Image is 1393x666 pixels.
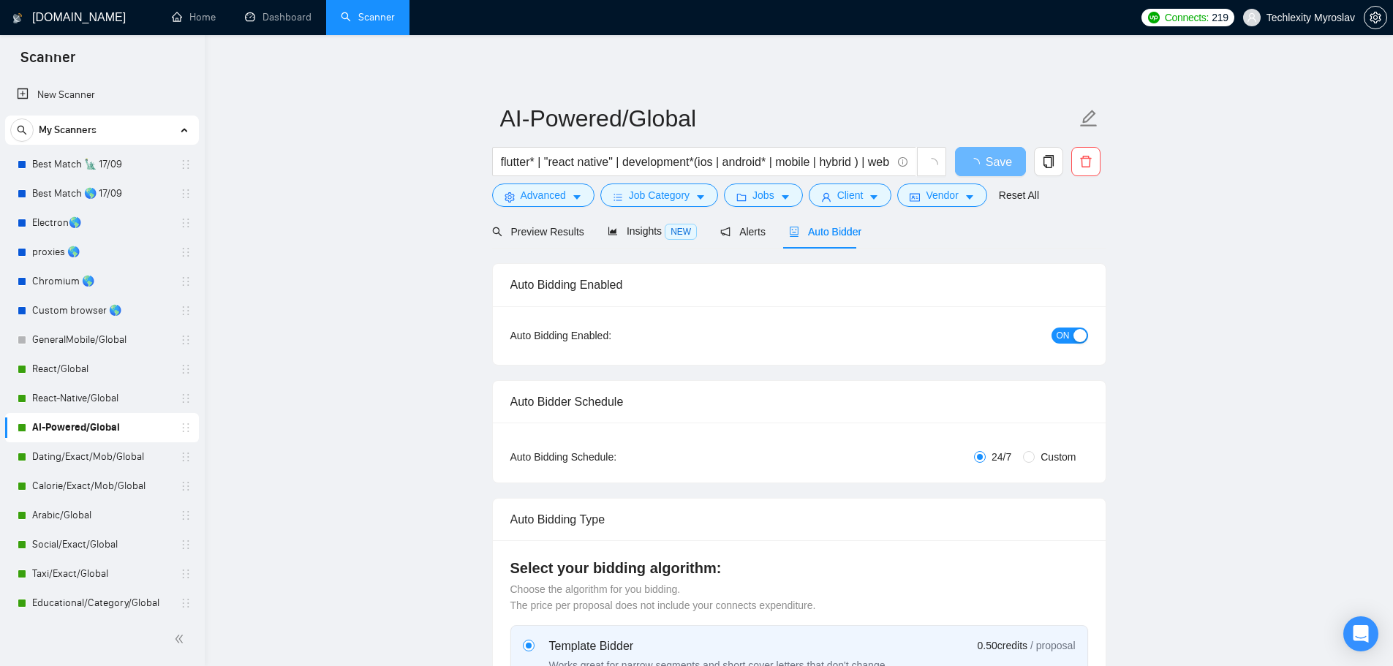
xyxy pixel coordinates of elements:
span: holder [180,159,192,170]
li: New Scanner [5,80,199,110]
a: Educational/Category/Global [32,589,171,618]
span: setting [505,192,515,203]
span: Client [837,187,864,203]
span: Insights [608,225,697,237]
button: folderJobscaret-down [724,183,803,207]
a: Chromium 🌎 [32,267,171,296]
a: searchScanner [341,11,395,23]
a: Reset All [999,187,1039,203]
span: Connects: [1165,10,1209,26]
button: settingAdvancedcaret-down [492,183,594,207]
a: Best Match 🗽 17/09 [32,150,171,179]
div: Open Intercom Messenger [1343,616,1378,651]
span: 24/7 [986,449,1017,465]
span: setting [1364,12,1386,23]
span: copy [1035,155,1062,168]
span: caret-down [780,192,790,203]
span: holder [180,188,192,200]
button: Save [955,147,1026,176]
span: search [11,125,33,135]
button: copy [1034,147,1063,176]
span: holder [180,393,192,404]
span: bars [613,192,623,203]
a: Electron🌎 [32,208,171,238]
div: Auto Bidder Schedule [510,381,1088,423]
span: caret-down [695,192,706,203]
div: Auto Bidding Type [510,499,1088,540]
span: holder [180,246,192,258]
input: Search Freelance Jobs... [501,153,891,171]
span: idcard [910,192,920,203]
span: holder [180,568,192,580]
span: caret-down [964,192,975,203]
img: upwork-logo.png [1148,12,1160,23]
span: loading [925,158,938,171]
span: folder [736,192,747,203]
span: Vendor [926,187,958,203]
span: Auto Bidder [789,226,861,238]
span: loading [968,158,986,170]
span: holder [180,510,192,521]
span: Job Category [629,187,690,203]
span: area-chart [608,226,618,236]
a: React/Global [32,355,171,384]
button: search [10,118,34,142]
button: delete [1071,147,1101,176]
span: delete [1072,155,1100,168]
h4: Select your bidding algorithm: [510,558,1088,578]
span: user [1247,12,1257,23]
a: Calorie/Exact/Mob/Global [32,472,171,501]
span: holder [180,451,192,463]
span: holder [180,422,192,434]
span: My Scanners [39,116,97,145]
span: notification [720,227,731,237]
span: caret-down [869,192,879,203]
a: homeHome [172,11,216,23]
a: setting [1364,12,1387,23]
a: proxies 🌎 [32,238,171,267]
button: userClientcaret-down [809,183,892,207]
span: holder [180,276,192,287]
a: AI-Powered/Global [32,413,171,442]
span: holder [180,334,192,346]
a: New Scanner [17,80,187,110]
button: barsJob Categorycaret-down [600,183,718,207]
span: 219 [1212,10,1228,26]
span: holder [180,597,192,609]
div: Template Bidder [549,637,888,655]
span: holder [180,217,192,229]
a: Dating/Exact/Mob/Global [32,442,171,472]
span: Scanner [9,47,87,77]
span: double-left [174,632,189,646]
a: Arabic/Global [32,501,171,530]
span: holder [180,480,192,492]
span: Alerts [720,226,766,238]
span: Advanced [521,187,566,203]
div: Auto Bidding Enabled [510,264,1088,306]
span: search [492,227,502,237]
div: Auto Bidding Enabled: [510,328,703,344]
a: Taxi/Exact/Global [32,559,171,589]
span: Custom [1035,449,1081,465]
span: Jobs [752,187,774,203]
a: dashboardDashboard [245,11,312,23]
span: edit [1079,109,1098,128]
span: info-circle [898,157,907,167]
span: holder [180,539,192,550]
span: caret-down [572,192,582,203]
img: logo [12,7,23,30]
span: holder [180,363,192,375]
div: Auto Bidding Schedule: [510,449,703,465]
button: setting [1364,6,1387,29]
span: robot [789,227,799,237]
span: Save [986,153,1012,171]
span: user [821,192,831,203]
span: ON [1057,328,1070,344]
span: Preview Results [492,226,584,238]
a: Best Match 🌎 17/09 [32,179,171,208]
a: Social/Exact/Global [32,530,171,559]
a: GeneralMobile/Global [32,325,171,355]
span: / proposal [1030,638,1075,653]
span: 0.50 credits [978,637,1027,654]
input: Scanner name... [500,100,1076,137]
